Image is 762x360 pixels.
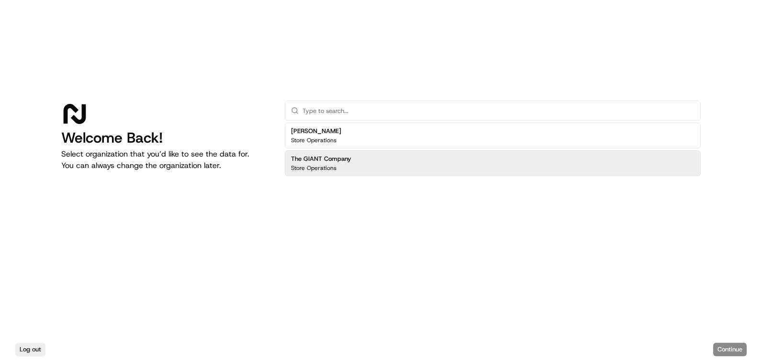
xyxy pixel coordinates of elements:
[15,343,45,356] button: Log out
[61,129,269,146] h1: Welcome Back!
[61,148,269,171] p: Select organization that you’d like to see the data for. You can always change the organization l...
[291,164,336,172] p: Store Operations
[285,121,701,178] div: Suggestions
[291,155,351,163] h2: The GIANT Company
[291,136,336,144] p: Store Operations
[291,127,341,135] h2: [PERSON_NAME]
[303,101,695,120] input: Type to search...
